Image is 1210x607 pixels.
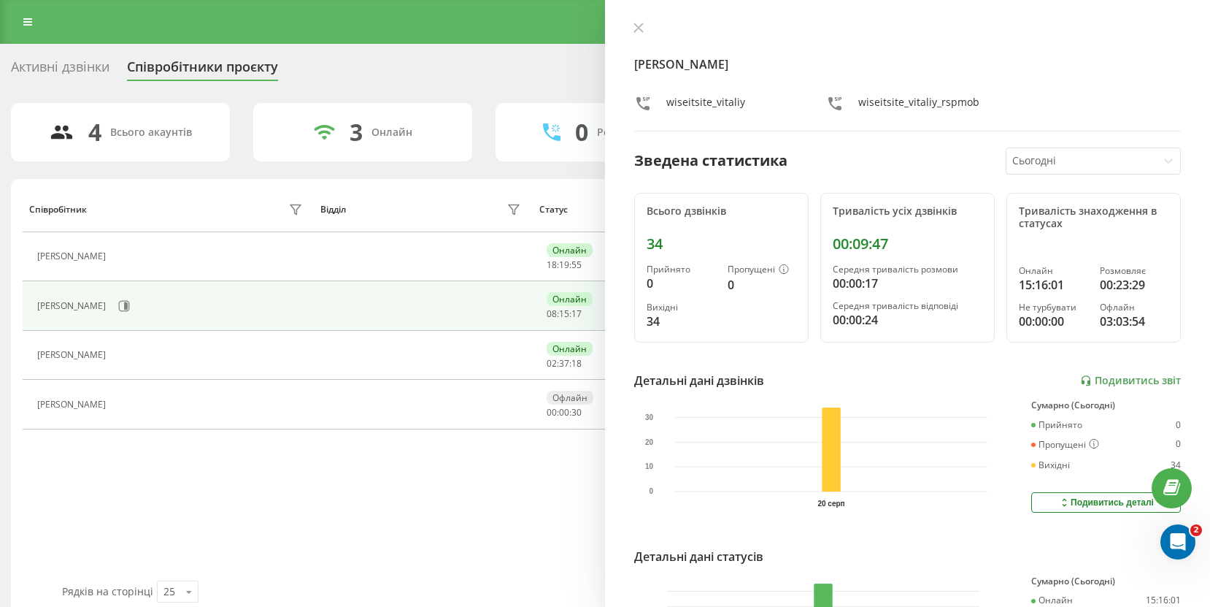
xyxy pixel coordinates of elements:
[547,408,582,418] div: : :
[647,302,716,313] div: Вихідні
[571,308,582,320] span: 17
[1019,313,1088,330] div: 00:00:00
[1058,497,1154,508] div: Подивитись деталі
[647,313,716,330] div: 34
[62,584,153,598] span: Рядків на сторінці
[37,400,109,410] div: [PERSON_NAME]
[1100,302,1169,313] div: Офлайн
[320,205,346,215] div: Відділ
[571,357,582,370] span: 18
[833,264,982,275] div: Середня тривалість розмови
[1031,460,1070,470] div: Вихідні
[547,391,593,405] div: Офлайн
[547,357,557,370] span: 02
[371,126,412,139] div: Онлайн
[634,56,1181,73] h4: [PERSON_NAME]
[29,205,87,215] div: Співробітник
[110,126,192,139] div: Всього акаунтів
[833,311,982,329] div: 00:00:24
[634,548,763,565] div: Детальні дані статусів
[127,59,278,82] div: Співробітники проєкту
[1031,439,1099,451] div: Пропущені
[833,235,982,253] div: 00:09:47
[647,205,796,218] div: Всього дзвінків
[1100,266,1169,276] div: Розмовляє
[650,488,654,496] text: 0
[1190,524,1202,536] span: 2
[1031,492,1181,513] button: Подивитись деталі
[634,372,764,389] div: Детальні дані дзвінків
[11,59,109,82] div: Активні дзвінки
[645,463,654,471] text: 10
[1176,439,1181,451] div: 0
[634,150,787,172] div: Зведена статистика
[571,406,582,419] span: 30
[1019,266,1088,276] div: Онлайн
[833,205,982,218] div: Тривалість усіх дзвінків
[1031,595,1073,606] div: Онлайн
[647,275,716,292] div: 0
[88,118,101,146] div: 4
[1019,276,1088,294] div: 15:16:01
[37,301,109,311] div: [PERSON_NAME]
[818,500,845,508] text: 20 серп
[559,357,569,370] span: 37
[1031,576,1181,587] div: Сумарно (Сьогодні)
[1176,420,1181,430] div: 0
[1171,460,1181,470] div: 34
[350,118,363,146] div: 3
[163,584,175,599] div: 25
[728,264,797,276] div: Пропущені
[547,359,582,369] div: : :
[1146,595,1181,606] div: 15:16:01
[547,243,593,257] div: Онлайн
[571,259,582,271] span: 55
[559,308,569,320] span: 15
[539,205,568,215] div: Статус
[37,350,109,360] div: [PERSON_NAME]
[1019,205,1168,230] div: Тривалість знаходження в статусах
[37,251,109,261] div: [PERSON_NAME]
[1100,313,1169,330] div: 03:03:54
[559,259,569,271] span: 19
[833,275,982,292] div: 00:00:17
[647,235,796,253] div: 34
[547,292,593,306] div: Онлайн
[547,406,557,419] span: 00
[1100,276,1169,294] div: 00:23:29
[547,260,582,270] div: : :
[547,259,557,271] span: 18
[1031,400,1181,411] div: Сумарно (Сьогодні)
[666,95,745,116] div: wiseitsite_vitaliy
[645,413,654,421] text: 30
[1160,524,1195,560] iframe: Intercom live chat
[833,301,982,311] div: Середня тривалість відповіді
[1019,302,1088,313] div: Не турбувати
[1031,420,1082,430] div: Прийнято
[559,406,569,419] span: 00
[547,309,582,319] div: : :
[728,276,797,294] div: 0
[1080,375,1181,387] a: Подивитись звіт
[858,95,979,116] div: wiseitsite_vitaliy_rspmob
[547,342,593,356] div: Онлайн
[575,118,588,146] div: 0
[597,126,668,139] div: Розмовляють
[547,308,557,320] span: 08
[645,438,654,446] text: 20
[647,264,716,275] div: Прийнято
